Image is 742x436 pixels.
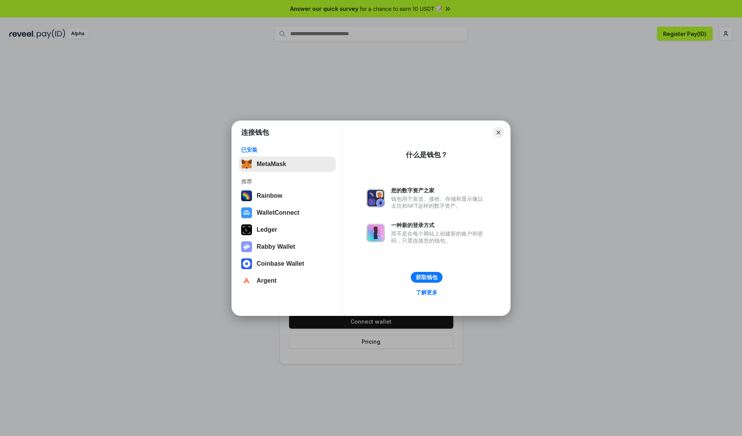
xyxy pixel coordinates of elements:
[416,289,437,296] div: 了解更多
[493,127,504,138] button: Close
[241,159,252,170] img: svg+xml,%3Csvg%20fill%3D%22none%22%20height%3D%2233%22%20viewBox%3D%220%200%2035%2033%22%20width%...
[411,272,442,283] button: 获取钱包
[411,287,442,297] a: 了解更多
[257,161,286,168] div: MetaMask
[241,224,252,235] img: svg+xml,%3Csvg%20xmlns%3D%22http%3A%2F%2Fwww.w3.org%2F2000%2Fsvg%22%20width%3D%2228%22%20height%3...
[241,190,252,201] img: svg+xml,%3Csvg%20width%3D%22120%22%20height%3D%22120%22%20viewBox%3D%220%200%20120%20120%22%20fil...
[241,207,252,218] img: svg+xml,%3Csvg%20width%3D%2228%22%20height%3D%2228%22%20viewBox%3D%220%200%2028%2028%22%20fill%3D...
[257,192,283,199] div: Rainbow
[239,205,336,221] button: WalletConnect
[241,258,252,269] img: svg+xml,%3Csvg%20width%3D%2228%22%20height%3D%2228%22%20viewBox%3D%220%200%2028%2028%22%20fill%3D...
[391,222,487,229] div: 一种新的登录方式
[239,188,336,204] button: Rainbow
[241,275,252,286] img: svg+xml,%3Csvg%20width%3D%2228%22%20height%3D%2228%22%20viewBox%3D%220%200%2028%2028%22%20fill%3D...
[406,150,448,159] div: 什么是钱包？
[257,277,277,284] div: Argent
[239,256,336,271] button: Coinbase Wallet
[257,243,295,250] div: Rabby Wallet
[391,230,487,244] div: 而不是在每个网站上创建新的账户和密码，只需连接您的钱包。
[241,178,334,185] div: 推荐
[241,146,334,153] div: 已安装
[239,156,336,172] button: MetaMask
[241,241,252,252] img: svg+xml,%3Csvg%20xmlns%3D%22http%3A%2F%2Fwww.w3.org%2F2000%2Fsvg%22%20fill%3D%22none%22%20viewBox...
[257,209,300,216] div: WalletConnect
[391,187,487,194] div: 您的数字资产之家
[416,274,437,281] div: 获取钱包
[366,189,385,207] img: svg+xml,%3Csvg%20xmlns%3D%22http%3A%2F%2Fwww.w3.org%2F2000%2Fsvg%22%20fill%3D%22none%22%20viewBox...
[239,239,336,254] button: Rabby Wallet
[366,224,385,242] img: svg+xml,%3Csvg%20xmlns%3D%22http%3A%2F%2Fwww.w3.org%2F2000%2Fsvg%22%20fill%3D%22none%22%20viewBox...
[241,128,269,137] h1: 连接钱包
[239,273,336,288] button: Argent
[257,226,277,233] div: Ledger
[239,222,336,238] button: Ledger
[391,195,487,209] div: 钱包用于发送、接收、存储和显示像以太坊和NFT这样的数字资产。
[257,260,304,267] div: Coinbase Wallet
